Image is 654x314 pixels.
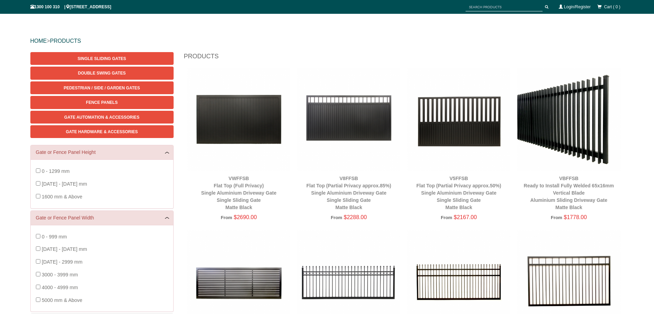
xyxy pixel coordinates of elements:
a: Gate or Fence Panel Height [36,149,168,156]
a: Single Sliding Gates [30,52,174,65]
span: [DATE] - [DATE] mm [42,246,87,252]
a: HOME [30,38,47,44]
a: PRODUCTS [50,38,81,44]
a: Gate Automation & Accessories [30,111,174,124]
img: V5FFSB - Flat Top (Partial Privacy approx.50%) - Single Aluminium Driveway Gate - Single Sliding ... [407,68,510,171]
h1: Products [184,52,624,64]
a: V5FFSBFlat Top (Partial Privacy approx.50%)Single Aluminium Driveway GateSingle Sliding GateMatte... [417,176,501,210]
span: 1300 100 310 | [STREET_ADDRESS] [30,4,111,9]
span: From [331,215,342,220]
span: Double Swing Gates [78,71,126,76]
span: Gate Automation & Accessories [64,115,139,120]
span: 3000 - 3999 mm [42,272,78,277]
span: [DATE] - [DATE] mm [42,181,87,187]
a: Pedestrian / Side / Garden Gates [30,81,174,94]
span: From [221,215,232,220]
span: Fence Panels [86,100,118,105]
a: VWFFSBFlat Top (Full Privacy)Single Aluminium Driveway GateSingle Sliding GateMatte Black [201,176,276,210]
img: VWFFSB - Flat Top (Full Privacy) - Single Aluminium Driveway Gate - Single Sliding Gate - Matte B... [187,68,291,171]
span: Cart ( 0 ) [604,4,620,9]
span: Single Sliding Gates [78,56,126,61]
span: 4000 - 4999 mm [42,285,78,290]
div: > [30,30,624,52]
a: V8FFSBFlat Top (Partial Privacy approx.85%)Single Aluminium Driveway GateSingle Sliding GateMatte... [306,176,391,210]
a: Gate or Fence Panel Width [36,214,168,222]
span: Gate Hardware & Accessories [66,129,138,134]
img: V8FFSB - Flat Top (Partial Privacy approx.85%) - Single Aluminium Driveway Gate - Single Sliding ... [297,68,400,171]
iframe: LiveChat chat widget [516,129,654,290]
span: $2288.00 [344,214,367,220]
span: $2167.00 [454,214,477,220]
a: Fence Panels [30,96,174,109]
span: $2690.00 [234,214,257,220]
span: 0 - 1299 mm [42,168,70,174]
a: Double Swing Gates [30,67,174,79]
a: Gate Hardware & Accessories [30,125,174,138]
span: Pedestrian / Side / Garden Gates [64,86,140,90]
span: From [441,215,452,220]
span: 5000 mm & Above [42,297,82,303]
input: SEARCH PRODUCTS [466,3,543,11]
a: Login/Register [564,4,590,9]
span: 1600 mm & Above [42,194,82,199]
span: [DATE] - 2999 mm [42,259,82,265]
span: 0 - 999 mm [42,234,67,239]
img: VBFFSB - Ready to Install Fully Welded 65x16mm Vertical Blade - Aluminium Sliding Driveway Gate -... [517,68,621,171]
